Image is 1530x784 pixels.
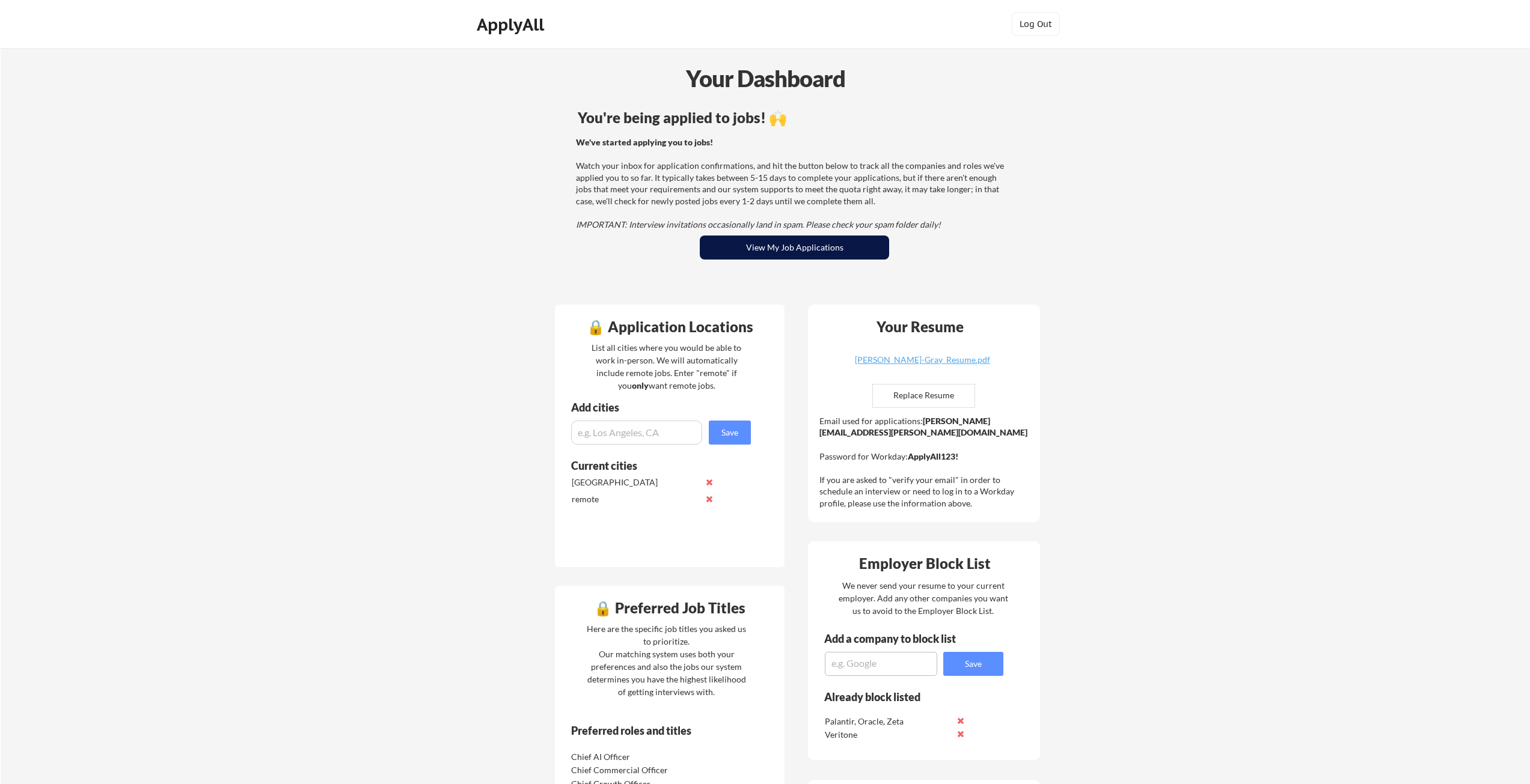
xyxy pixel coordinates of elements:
div: Chief AI Officer [571,751,698,763]
div: Employer Block List [813,556,1036,571]
em: IMPORTANT: Interview invitations occasionally land in spam. Please check your spam folder daily! [576,219,941,229]
div: Your Resume [860,320,979,334]
button: View My Job Applications [700,236,889,260]
strong: ApplyAll123! [908,451,958,461]
button: Save [943,652,1003,676]
div: Your Dashboard [1,61,1530,96]
div: Here are the specific job titles you asked us to prioritize. Our matching system uses both your p... [584,622,749,698]
div: Veritone [825,729,952,741]
a: [PERSON_NAME]-Gray_Resume.pdf [851,356,994,374]
div: 🔒 Application Locations [558,320,782,334]
strong: We've started applying you to jobs! [576,137,713,147]
div: You're being applied to jobs! 🙌 [578,111,1011,125]
div: Preferred roles and titles [571,725,735,736]
div: Watch your inbox for application confirmations, and hit the button below to track all the compani... [576,136,1009,231]
div: Already block listed [824,691,987,702]
strong: only [632,380,649,390]
div: Chief Commercial Officer [571,764,698,776]
input: e.g. Los Angeles, CA [571,421,702,445]
div: We never send your resume to your current employer. Add any other companies you want us to avoid ... [837,579,1009,617]
div: List all cities where you would be able to work in-person. We will automatically include remote j... [584,341,749,392]
div: Palantir, Oracle, Zeta [825,716,952,728]
div: Email used for applications: Password for Workday: If you are asked to "verify your email" in ord... [819,415,1032,509]
strong: [PERSON_NAME][EMAIL_ADDRESS][PERSON_NAME][DOMAIN_NAME] [819,416,1027,438]
div: remote [572,493,699,505]
button: Log Out [1012,12,1060,36]
button: Save [709,421,751,445]
div: 🔒 Preferred Job Titles [558,601,782,615]
div: Current cities [571,460,738,471]
div: Add a company to block list [824,633,975,644]
div: Add cities [571,402,754,413]
div: ApplyAll [477,14,548,35]
div: [GEOGRAPHIC_DATA] [572,476,699,488]
div: [PERSON_NAME]-Gray_Resume.pdf [851,356,994,364]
